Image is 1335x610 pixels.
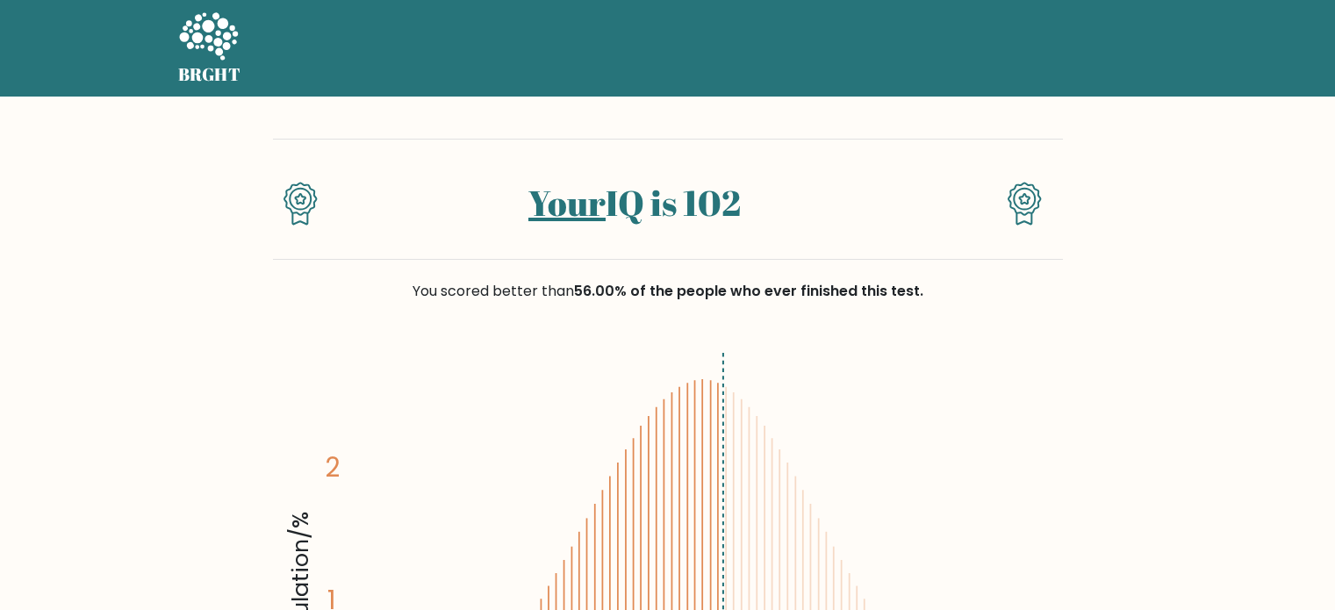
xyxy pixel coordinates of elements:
tspan: 2 [325,449,340,485]
span: 56.00% of the people who ever finished this test. [574,281,923,301]
a: Your [528,179,606,226]
h1: IQ is 102 [348,182,920,224]
div: You scored better than [273,281,1063,302]
h5: BRGHT [178,64,241,85]
a: BRGHT [178,7,241,90]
